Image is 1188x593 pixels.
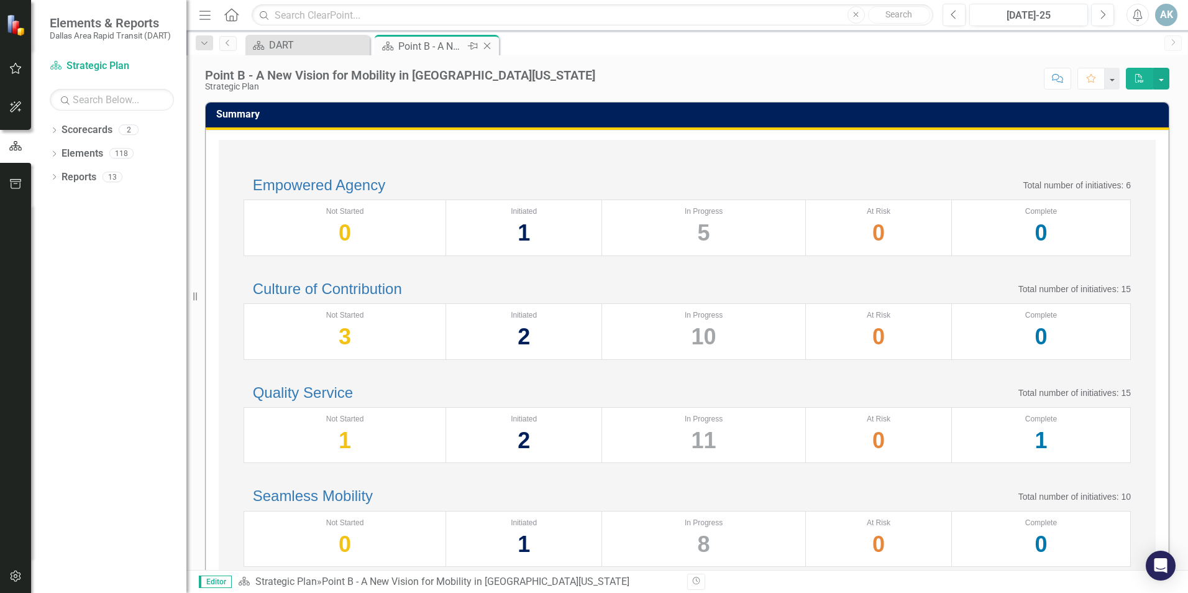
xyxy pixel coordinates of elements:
a: Empowered Agency [253,177,385,193]
div: 8 [608,528,799,560]
a: Reports [62,170,96,185]
div: 0 [958,321,1124,352]
button: AK [1155,4,1177,26]
div: 0 [812,528,945,560]
div: 0 [250,217,439,249]
div: 3 [250,321,439,352]
div: Strategic Plan [205,82,595,91]
div: 0 [812,425,945,456]
p: Total number of initiatives: 15 [1018,387,1131,399]
div: In Progress [608,206,799,217]
a: Strategic Plan [50,59,174,73]
div: 1 [958,425,1124,456]
div: Not Started [250,414,439,425]
div: 118 [109,149,134,159]
p: Total number of initiatives: 6 [1023,179,1131,191]
button: Search [868,6,930,24]
span: Editor [199,576,232,588]
div: Point B - A New Vision for Mobility in [GEOGRAPHIC_DATA][US_STATE] [322,576,629,587]
div: Not Started [250,518,439,528]
div: 2 [119,125,139,136]
a: Elements [62,147,103,161]
div: At Risk [812,310,945,321]
div: 1 [250,425,439,456]
div: 0 [812,321,945,352]
div: 13 [103,172,122,182]
div: 11 [608,425,799,456]
div: Point B - A New Vision for Mobility in [GEOGRAPHIC_DATA][US_STATE] [398,39,465,54]
div: 5 [608,217,799,249]
div: 2 [452,321,595,352]
div: Initiated [452,310,595,321]
a: Scorecards [62,123,112,137]
div: 1 [452,528,595,560]
div: 10 [608,321,799,352]
p: Total number of initiatives: 15 [1018,283,1131,295]
div: DART [269,37,367,53]
p: Total number of initiatives: 10 [1018,490,1131,503]
a: DART [249,37,367,53]
input: Search ClearPoint... [252,4,933,26]
input: Search Below... [50,89,174,111]
a: Strategic Plan [255,576,317,587]
div: Complete [958,414,1124,425]
div: In Progress [608,414,799,425]
div: Point B - A New Vision for Mobility in [GEOGRAPHIC_DATA][US_STATE] [205,68,595,82]
div: 2 [452,425,595,456]
div: Complete [958,206,1124,217]
div: 0 [812,217,945,249]
button: [DATE]-25 [969,4,1088,26]
div: Open Intercom Messenger [1146,551,1176,581]
div: 1 [452,217,595,249]
div: Not Started [250,206,439,217]
div: 0 [250,528,439,560]
div: 0 [958,217,1124,249]
div: At Risk [812,414,945,425]
div: Initiated [452,414,595,425]
img: ClearPoint Strategy [6,14,28,36]
div: » [238,575,678,589]
a: Quality Service [253,384,353,401]
div: Initiated [452,206,595,217]
small: Dallas Area Rapid Transit (DART) [50,30,171,40]
div: At Risk [812,518,945,528]
div: In Progress [608,310,799,321]
div: [DATE]-25 [974,8,1084,23]
a: Culture of Contribution [253,280,402,297]
div: At Risk [812,206,945,217]
span: Search [885,9,912,19]
div: Complete [958,310,1124,321]
div: Complete [958,518,1124,528]
div: 0 [958,528,1124,560]
a: Seamless Mobility [253,487,373,504]
div: Initiated [452,518,595,528]
h3: Summary [216,109,1163,120]
div: In Progress [608,518,799,528]
span: Elements & Reports [50,16,171,30]
div: Not Started [250,310,439,321]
